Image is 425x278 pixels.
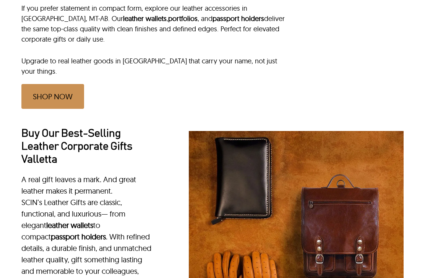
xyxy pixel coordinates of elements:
a: leather wallets [123,14,167,23]
p: If you prefer statement in compact form, explore our leather accessories in [GEOGRAPHIC_DATA], MT... [21,3,289,44]
a: portfolios [168,14,198,23]
a: passport holders [51,232,106,241]
h2: Buy Our Best-Selling Leather Corporate Gifts Valletta [21,127,155,166]
a: leather wallets [46,220,93,230]
a: SHOP NOW [21,84,84,109]
p: Upgrade to real leather goods in [GEOGRAPHIC_DATA] that carry your name, not just your things. [21,56,289,76]
a: passport holders [212,14,264,23]
p: A real gift leaves a mark. And great leather makes it permanent. [21,174,155,197]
